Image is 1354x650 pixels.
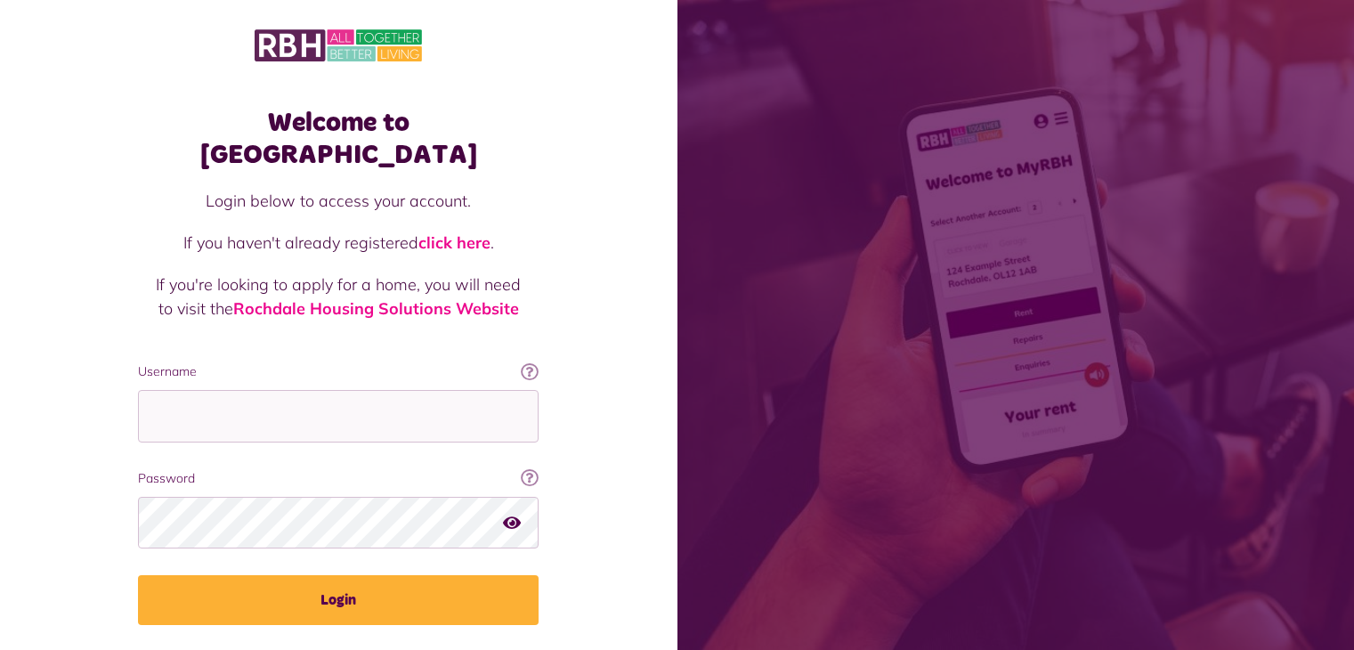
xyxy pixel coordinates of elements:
[156,189,521,213] p: Login below to access your account.
[418,232,491,253] a: click here
[138,362,539,381] label: Username
[255,27,422,64] img: MyRBH
[138,469,539,488] label: Password
[233,298,519,319] a: Rochdale Housing Solutions Website
[156,231,521,255] p: If you haven't already registered .
[138,575,539,625] button: Login
[156,272,521,321] p: If you're looking to apply for a home, you will need to visit the
[138,107,539,171] h1: Welcome to [GEOGRAPHIC_DATA]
